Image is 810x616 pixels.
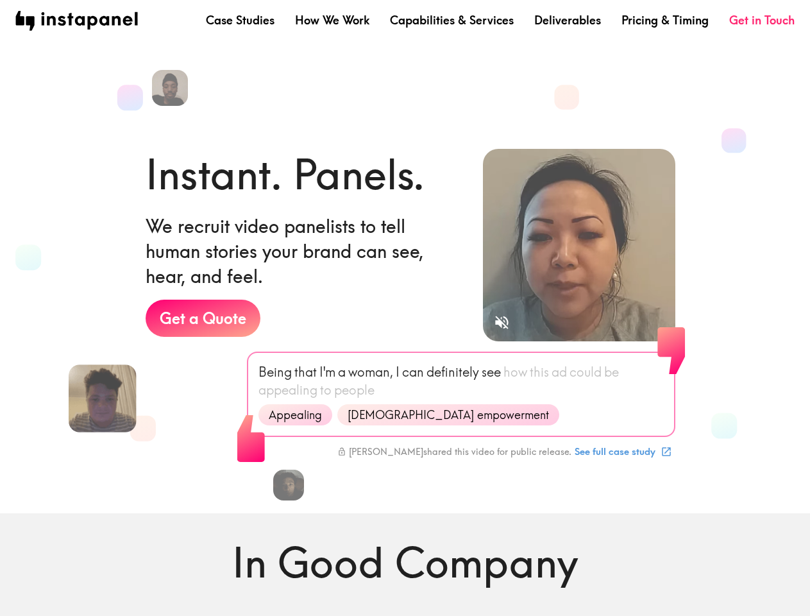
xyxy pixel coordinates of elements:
[348,363,393,381] span: woman,
[334,381,375,399] span: people
[396,363,400,381] span: I
[482,363,501,381] span: see
[503,363,527,381] span: how
[258,363,292,381] span: Being
[337,446,571,458] div: [PERSON_NAME] shared this video for public release.
[152,70,188,106] img: Devon
[570,363,602,381] span: could
[69,364,137,432] img: Liam
[729,12,795,28] a: Get in Touch
[604,363,619,381] span: be
[571,441,674,463] a: See full case study
[390,12,514,28] a: Capabilities & Services
[146,214,462,289] h6: We recruit video panelists to tell human stories your brand can see, hear, and feel.
[340,407,557,423] span: [DEMOGRAPHIC_DATA] empowerment
[261,407,330,423] span: Appealing
[488,309,516,336] button: Sound is off
[338,363,346,381] span: a
[15,11,138,31] img: instapanel
[36,534,775,592] h1: In Good Company
[258,381,317,399] span: appealing
[402,363,424,381] span: can
[273,470,304,501] img: Cory
[146,300,260,337] a: Get a Quote
[621,12,709,28] a: Pricing & Timing
[552,363,567,381] span: ad
[295,12,369,28] a: How We Work
[426,363,479,381] span: definitely
[534,12,601,28] a: Deliverables
[530,363,549,381] span: this
[294,363,317,381] span: that
[320,381,332,399] span: to
[146,146,425,203] h1: Instant. Panels.
[319,363,335,381] span: I'm
[206,12,274,28] a: Case Studies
